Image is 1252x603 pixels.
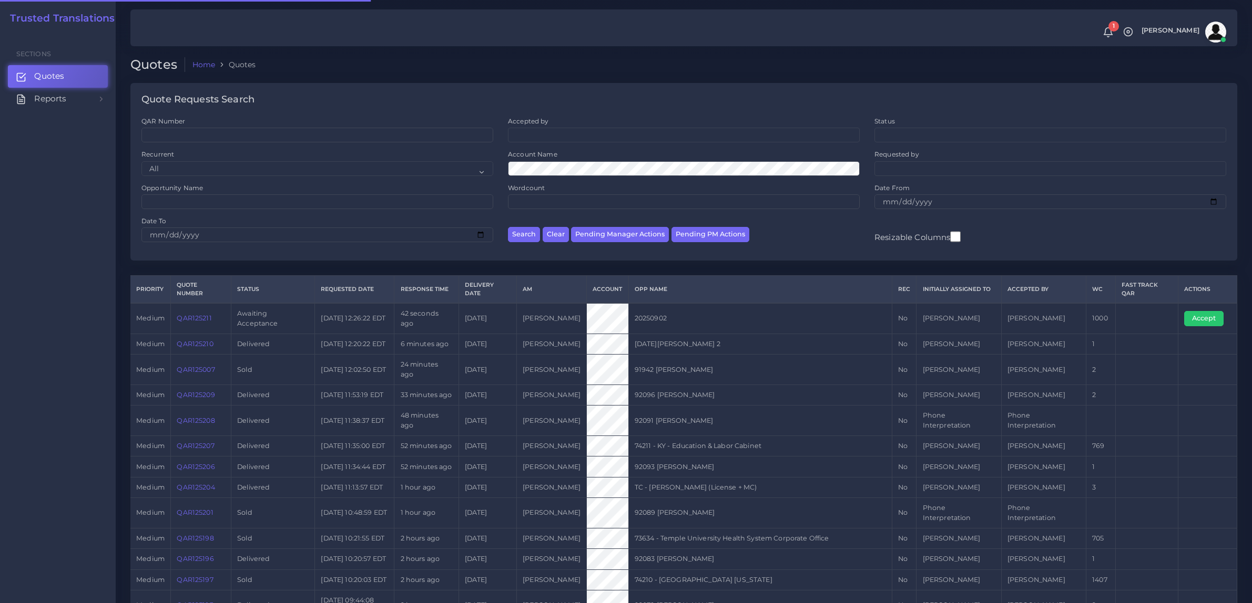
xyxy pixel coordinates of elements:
th: Fast Track QAR [1115,276,1178,303]
td: [PERSON_NAME] [1001,303,1086,334]
th: Account [587,276,628,303]
span: medium [136,417,165,424]
td: No [892,303,917,334]
td: 92089 [PERSON_NAME] [628,498,892,528]
label: Status [874,117,895,126]
td: 42 seconds ago [394,303,459,334]
td: Phone Interpretation [1001,498,1086,528]
input: Resizable Columns [950,230,961,243]
button: Clear [543,227,569,242]
td: [DATE] [459,334,516,354]
td: [DATE] [459,477,516,497]
label: Wordcount [508,183,545,192]
td: 92093 [PERSON_NAME] [628,456,892,477]
a: QAR125198 [177,534,213,542]
td: [DATE] 11:13:57 EDT [315,477,394,497]
td: [PERSON_NAME] [917,569,1001,590]
td: 1 hour ago [394,477,459,497]
td: [DATE] [459,456,516,477]
td: [PERSON_NAME] [1001,334,1086,354]
td: [DATE] 10:21:55 EDT [315,528,394,548]
td: [DATE] 11:38:37 EDT [315,406,394,436]
td: 2 hours ago [394,569,459,590]
span: medium [136,576,165,584]
td: [DATE] [459,549,516,569]
td: Phone Interpretation [1001,406,1086,436]
label: Resizable Columns [874,230,961,243]
td: [PERSON_NAME] [1001,569,1086,590]
td: [PERSON_NAME] [917,456,1001,477]
td: [PERSON_NAME] [516,528,586,548]
a: QAR125211 [177,314,211,322]
label: Recurrent [141,150,174,159]
h4: Quote Requests Search [141,94,255,106]
td: [PERSON_NAME] [1001,549,1086,569]
td: 2 hours ago [394,549,459,569]
td: 52 minutes ago [394,436,459,456]
td: Delivered [231,477,314,497]
td: No [892,355,917,385]
label: Requested by [874,150,919,159]
td: [PERSON_NAME] [1001,456,1086,477]
td: No [892,384,917,405]
td: [PERSON_NAME] [516,436,586,456]
td: No [892,549,917,569]
td: [DATE] 10:48:59 EDT [315,498,394,528]
label: Accepted by [508,117,549,126]
span: medium [136,483,165,491]
a: Trusted Translations [3,13,115,25]
td: [PERSON_NAME] [516,498,586,528]
span: medium [136,391,165,399]
a: Quotes [8,65,108,87]
td: 3 [1086,477,1116,497]
span: medium [136,442,165,450]
th: Quote Number [171,276,231,303]
td: [DATE] [459,436,516,456]
td: 74211 - KY - Education & Labor Cabinet [628,436,892,456]
td: [PERSON_NAME] [516,456,586,477]
td: [PERSON_NAME] [516,549,586,569]
th: AM [516,276,586,303]
span: [PERSON_NAME] [1142,27,1199,34]
td: [DATE] [459,303,516,334]
td: 92096 [PERSON_NAME] [628,384,892,405]
a: QAR125007 [177,366,215,373]
td: No [892,498,917,528]
td: [DATE] 11:34:44 EDT [315,456,394,477]
a: QAR125201 [177,508,213,516]
td: 24 minutes ago [394,355,459,385]
span: medium [136,314,165,322]
td: [DATE] [459,355,516,385]
a: [PERSON_NAME]avatar [1136,22,1230,43]
td: [PERSON_NAME] [516,334,586,354]
button: Search [508,227,540,242]
td: 2 hours ago [394,528,459,548]
th: Opp Name [628,276,892,303]
td: [PERSON_NAME] [917,528,1001,548]
th: WC [1086,276,1116,303]
td: 1000 [1086,303,1116,334]
span: medium [136,463,165,471]
td: [DATE][PERSON_NAME] 2 [628,334,892,354]
td: [PERSON_NAME] [917,477,1001,497]
td: [DATE] [459,528,516,548]
td: Delivered [231,406,314,436]
td: Delivered [231,436,314,456]
th: Initially Assigned to [917,276,1001,303]
span: Reports [34,93,66,105]
a: QAR125207 [177,442,214,450]
td: [DATE] 10:20:57 EDT [315,549,394,569]
td: [PERSON_NAME] [516,477,586,497]
td: [PERSON_NAME] [917,355,1001,385]
td: [PERSON_NAME] [917,303,1001,334]
label: Date To [141,216,166,225]
td: [DATE] [459,384,516,405]
td: 6 minutes ago [394,334,459,354]
img: avatar [1205,22,1226,43]
label: Opportunity Name [141,183,203,192]
td: No [892,436,917,456]
span: 1 [1108,21,1119,32]
button: Pending PM Actions [671,227,749,242]
td: Delivered [231,384,314,405]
